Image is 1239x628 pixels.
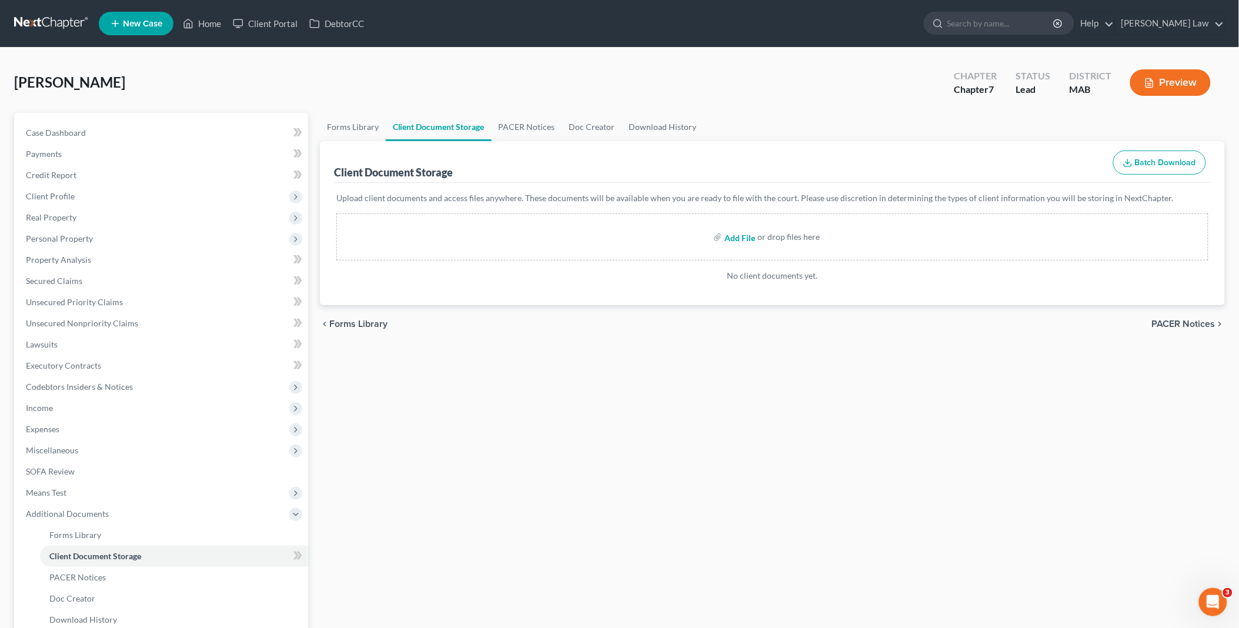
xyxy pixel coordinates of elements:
[26,276,82,286] span: Secured Claims
[26,509,109,519] span: Additional Documents
[1069,69,1111,83] div: District
[40,588,308,609] a: Doc Creator
[1152,319,1225,329] button: PACER Notices chevron_right
[16,334,308,355] a: Lawsuits
[1069,83,1111,96] div: MAB
[622,113,704,141] a: Download History
[303,13,370,34] a: DebtorCC
[16,292,308,313] a: Unsecured Priority Claims
[40,546,308,567] a: Client Document Storage
[1130,69,1211,96] button: Preview
[49,551,141,561] span: Client Document Storage
[227,13,303,34] a: Client Portal
[26,255,91,265] span: Property Analysis
[26,424,59,434] span: Expenses
[26,445,78,455] span: Miscellaneous
[562,113,622,141] a: Doc Creator
[26,360,101,370] span: Executory Contracts
[1152,319,1215,329] span: PACER Notices
[26,297,123,307] span: Unsecured Priority Claims
[1113,151,1206,175] button: Batch Download
[49,593,95,603] span: Doc Creator
[16,313,308,334] a: Unsecured Nonpriority Claims
[26,403,53,413] span: Income
[757,231,820,243] div: or drop files here
[336,192,1208,204] p: Upload client documents and access files anywhere. These documents will be available when you are...
[336,270,1208,282] p: No client documents yet.
[26,191,75,201] span: Client Profile
[1016,83,1050,96] div: Lead
[320,319,388,329] button: chevron_left Forms Library
[954,69,997,83] div: Chapter
[26,318,138,328] span: Unsecured Nonpriority Claims
[16,122,308,143] a: Case Dashboard
[988,83,994,95] span: 7
[1075,13,1114,34] a: Help
[26,487,66,497] span: Means Test
[1135,158,1196,168] span: Batch Download
[49,530,101,540] span: Forms Library
[1016,69,1050,83] div: Status
[49,614,117,624] span: Download History
[16,355,308,376] a: Executory Contracts
[16,270,308,292] a: Secured Claims
[16,249,308,270] a: Property Analysis
[1116,13,1224,34] a: [PERSON_NAME] Law
[40,525,308,546] a: Forms Library
[947,12,1055,34] input: Search by name...
[954,83,997,96] div: Chapter
[26,466,75,476] span: SOFA Review
[14,74,125,91] span: [PERSON_NAME]
[26,149,62,159] span: Payments
[320,113,386,141] a: Forms Library
[492,113,562,141] a: PACER Notices
[26,212,76,222] span: Real Property
[26,233,93,243] span: Personal Property
[26,170,76,180] span: Credit Report
[1223,588,1233,597] span: 3
[16,143,308,165] a: Payments
[1199,588,1227,616] iframe: Intercom live chat
[26,339,58,349] span: Lawsuits
[26,382,133,392] span: Codebtors Insiders & Notices
[334,165,453,179] div: Client Document Storage
[49,572,106,582] span: PACER Notices
[320,319,329,329] i: chevron_left
[177,13,227,34] a: Home
[26,128,86,138] span: Case Dashboard
[329,319,388,329] span: Forms Library
[1215,319,1225,329] i: chevron_right
[123,19,162,28] span: New Case
[16,461,308,482] a: SOFA Review
[386,113,492,141] a: Client Document Storage
[40,567,308,588] a: PACER Notices
[16,165,308,186] a: Credit Report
